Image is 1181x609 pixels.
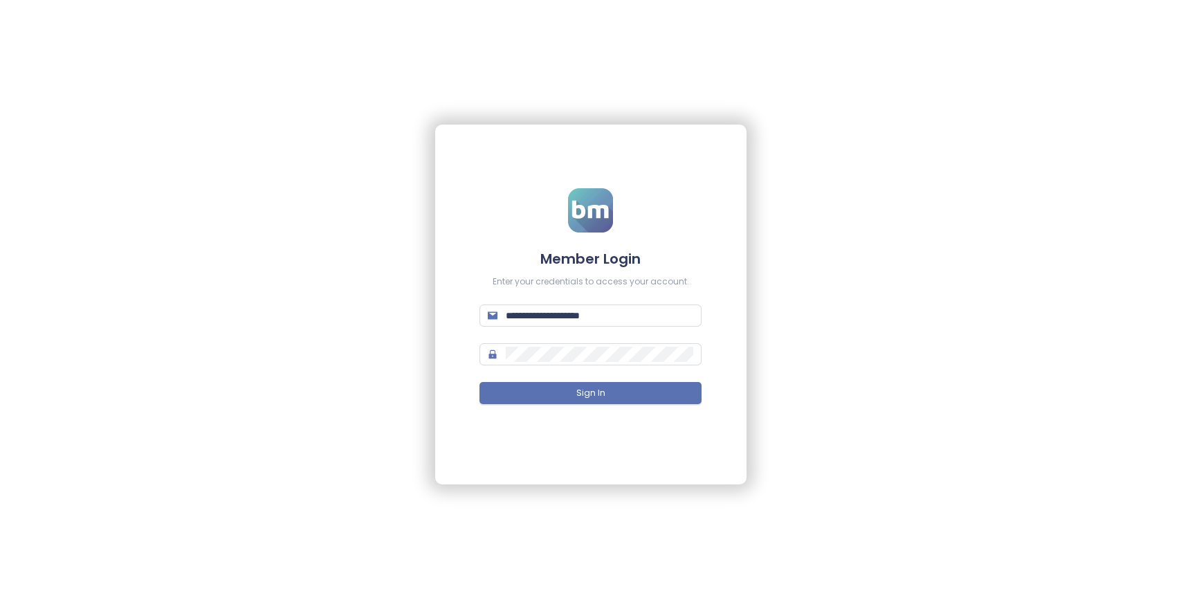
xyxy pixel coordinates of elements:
h4: Member Login [479,249,702,269]
button: Sign In [479,382,702,404]
span: Sign In [576,387,605,400]
span: lock [488,349,497,359]
span: mail [488,311,497,320]
div: Enter your credentials to access your account. [479,275,702,289]
img: logo [568,188,613,233]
